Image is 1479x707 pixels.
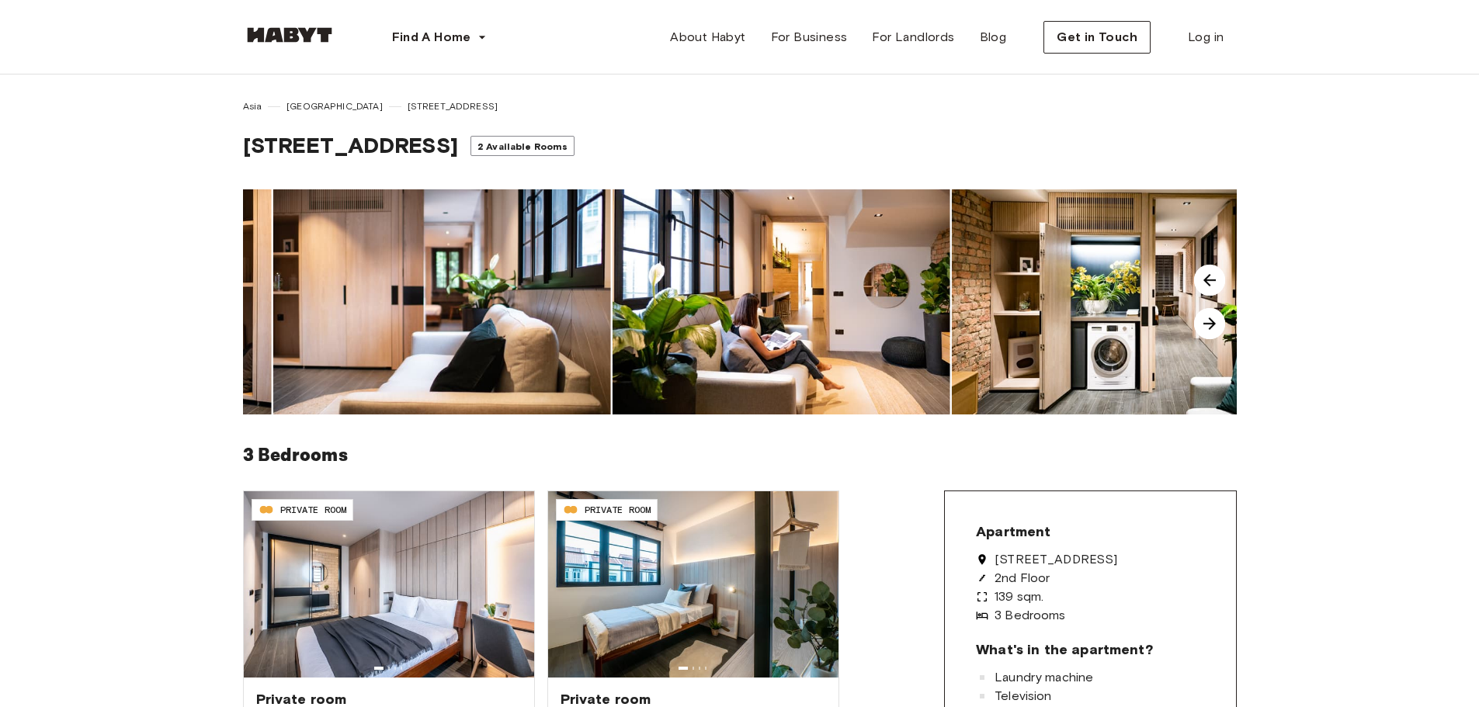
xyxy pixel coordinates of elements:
img: image [951,189,1289,414]
img: image-carousel-arrow [1194,265,1225,296]
img: image-carousel-arrow [1194,308,1225,339]
span: What's in the apartment? [976,640,1153,659]
h6: 3 Bedrooms [243,439,1237,472]
span: [STREET_ADDRESS] [243,132,458,158]
span: 2 Available Rooms [477,140,568,152]
span: 139 sqm. [995,591,1043,603]
span: Asia [243,99,262,113]
a: Log in [1175,22,1236,53]
a: For Landlords [859,22,967,53]
img: Image of the room [244,491,534,678]
button: Find A Home [380,22,499,53]
span: Laundry machine [995,671,1093,684]
span: Log in [1188,28,1224,47]
a: For Business [759,22,860,53]
span: PRIVATE ROOM [280,503,347,517]
span: About Habyt [670,28,745,47]
span: Find A Home [392,28,471,47]
span: [STREET_ADDRESS] [408,99,498,113]
span: PRIVATE ROOM [585,503,651,517]
span: Apartment [976,522,1050,541]
span: [STREET_ADDRESS] [995,553,1117,566]
span: For Business [771,28,848,47]
button: Get in Touch [1043,21,1151,54]
span: 2nd Floor [995,572,1050,584]
img: Image of the room [548,491,838,678]
a: Blog [967,22,1019,53]
span: Get in Touch [1057,28,1137,47]
a: About Habyt [658,22,758,53]
img: Habyt [243,27,336,43]
span: [GEOGRAPHIC_DATA] [286,99,383,113]
span: For Landlords [872,28,954,47]
img: image [273,189,610,414]
img: image [612,189,950,414]
span: Blog [980,28,1007,47]
span: Television [995,690,1052,702]
span: 3 Bedrooms [995,609,1066,622]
